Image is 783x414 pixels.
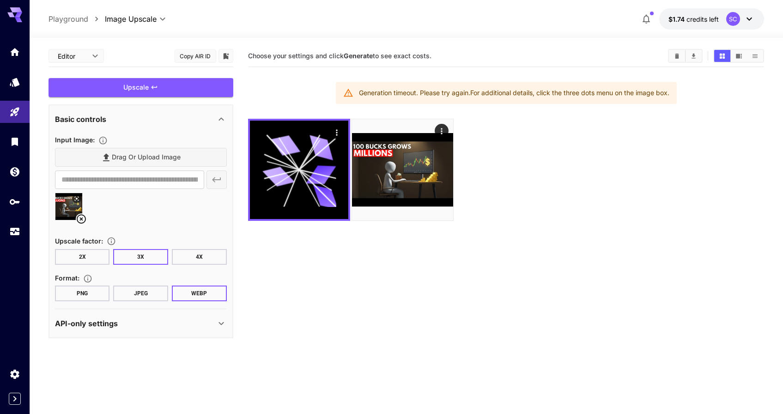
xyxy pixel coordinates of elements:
[668,49,703,63] div: Clear AllDownload All
[172,249,227,265] button: 4X
[49,13,88,24] a: Playground
[344,52,373,60] b: Generate
[58,51,86,61] span: Editor
[731,50,747,62] button: Show media in video view
[747,50,763,62] button: Show media in list view
[668,14,719,24] div: $1.73936
[55,108,227,130] div: Basic controls
[105,13,157,24] span: Image Upscale
[79,274,96,283] button: Choose the file format for the output image.
[9,368,20,380] div: Settings
[55,136,95,144] span: Input Image :
[686,15,719,23] span: credits left
[123,82,149,93] span: Upscale
[55,237,103,245] span: Upscale factor :
[669,50,685,62] button: Clear All
[9,196,20,207] div: API Keys
[172,286,227,301] button: WEBP
[55,274,79,282] span: Format :
[659,8,764,30] button: $1.73936SC
[668,15,686,23] span: $1.74
[55,249,110,265] button: 2X
[713,49,764,63] div: Show media in grid viewShow media in video viewShow media in list view
[113,286,168,301] button: JPEG
[9,46,20,58] div: Home
[352,119,453,220] img: v+AAEJpGUqCAEYfumLNwAOepoZOEa7C22C6AAAAAAAAAAAAAAAAAAAAAAAAAAAAAAAAAAAAAAAAAAAAAAAAAAAAAAAAAAAAAA...
[330,125,344,139] div: Actions
[175,49,216,63] button: Copy AIR ID
[9,166,20,177] div: Wallet
[9,76,20,88] div: Models
[435,124,449,138] div: Actions
[9,106,20,118] div: Playground
[726,12,740,26] div: SC
[359,85,669,101] div: Generation timeout. Please try again. For additional details, click the three dots menu on the im...
[9,136,20,147] div: Library
[714,50,730,62] button: Show media in grid view
[686,50,702,62] button: Download All
[113,249,168,265] button: 3X
[248,52,431,60] span: Choose your settings and click to see exact costs.
[9,393,21,405] button: Expand sidebar
[95,136,111,145] button: Specifies the input image to be processed.
[49,78,233,97] button: Upscale
[49,13,105,24] nav: breadcrumb
[222,50,230,61] button: Add to library
[55,114,106,125] p: Basic controls
[9,226,20,237] div: Usage
[55,286,110,301] button: PNG
[55,312,227,335] div: API-only settings
[103,237,120,246] button: Choose the level of upscaling to be performed on the image.
[55,318,118,329] p: API-only settings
